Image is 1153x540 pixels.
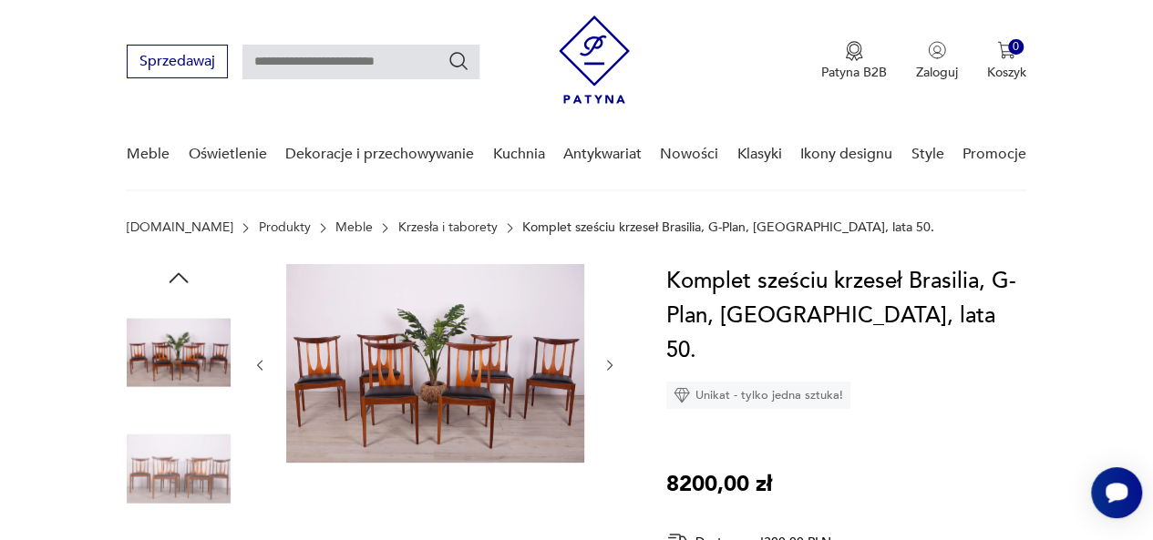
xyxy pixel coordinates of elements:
[1008,39,1024,55] div: 0
[127,417,231,521] img: Zdjęcie produktu Komplet sześciu krzeseł Brasilia, G-Plan, Wielka Brytania, lata 50.
[398,220,498,235] a: Krzesła i taborety
[127,56,228,69] a: Sprzedawaj
[928,41,946,59] img: Ikonka użytkownika
[127,119,170,189] a: Meble
[286,264,584,463] img: Zdjęcie produktu Komplet sześciu krzeseł Brasilia, G-Plan, Wielka Brytania, lata 50.
[1091,467,1142,518] iframe: Smartsupp widget button
[821,41,887,81] button: Patyna B2B
[127,220,233,235] a: [DOMAIN_NAME]
[285,119,474,189] a: Dekoracje i przechowywanie
[666,382,850,409] div: Unikat - tylko jedna sztuka!
[666,467,772,502] p: 8200,00 zł
[821,64,887,81] p: Patyna B2B
[559,15,630,104] img: Patyna - sklep z meblami i dekoracjami vintage
[845,41,863,61] img: Ikona medalu
[987,41,1026,81] button: 0Koszyk
[737,119,782,189] a: Klasyki
[259,220,311,235] a: Produkty
[674,387,690,403] img: Ikona diamentu
[563,119,642,189] a: Antykwariat
[997,41,1015,59] img: Ikona koszyka
[916,41,958,81] button: Zaloguj
[522,220,934,235] p: Komplet sześciu krzeseł Brasilia, G-Plan, [GEOGRAPHIC_DATA], lata 50.
[492,119,544,189] a: Kuchnia
[911,119,943,189] a: Style
[916,64,958,81] p: Zaloguj
[666,264,1026,368] h1: Komplet sześciu krzeseł Brasilia, G-Plan, [GEOGRAPHIC_DATA], lata 50.
[987,64,1026,81] p: Koszyk
[660,119,718,189] a: Nowości
[127,301,231,404] img: Zdjęcie produktu Komplet sześciu krzeseł Brasilia, G-Plan, Wielka Brytania, lata 50.
[800,119,892,189] a: Ikony designu
[448,50,469,72] button: Szukaj
[821,41,887,81] a: Ikona medaluPatyna B2B
[127,45,228,78] button: Sprzedawaj
[963,119,1026,189] a: Promocje
[335,220,373,235] a: Meble
[189,119,267,189] a: Oświetlenie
